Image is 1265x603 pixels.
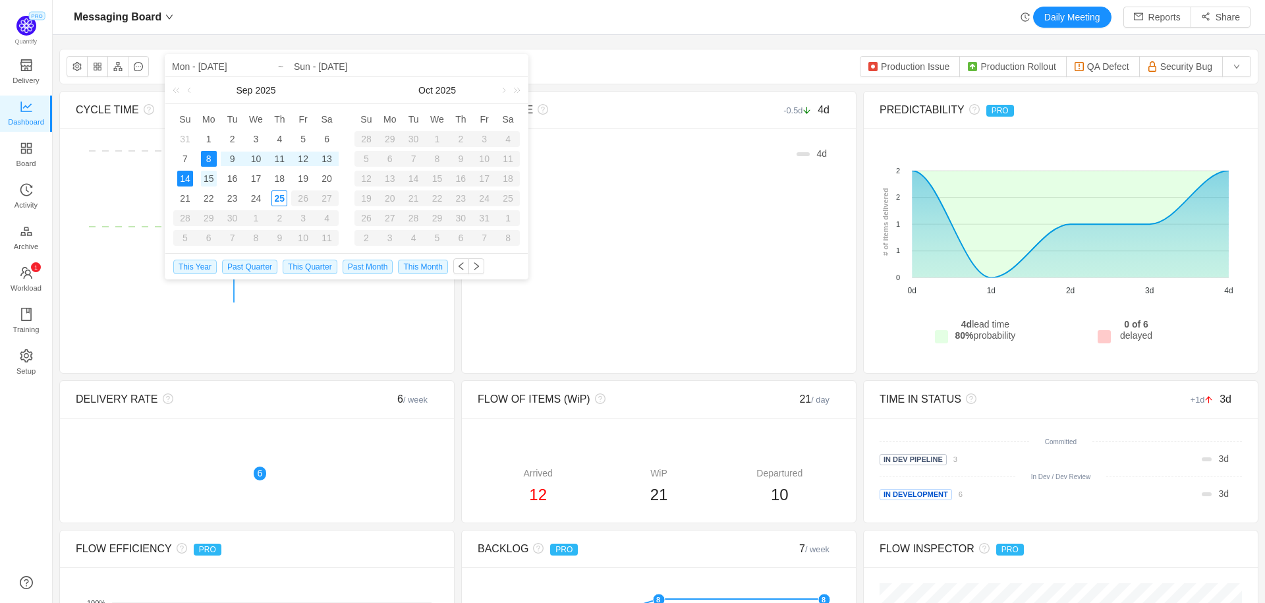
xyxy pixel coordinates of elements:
td: October 23, 2025 [449,188,472,208]
i: icon: appstore [20,142,33,155]
th: Thu [267,109,291,129]
span: probability [955,330,1015,341]
a: Next year (Control + right) [506,77,523,103]
i: icon: team [20,266,33,279]
th: Sun [173,109,197,129]
div: 15 [426,171,449,187]
div: 3 [248,131,264,147]
a: Training [20,308,33,335]
td: October 24, 2025 [472,188,496,208]
th: Sun [354,109,378,129]
button: Security Bug [1139,56,1223,77]
span: Past Month [343,260,393,274]
td: October 27, 2025 [378,208,402,228]
td: October 3, 2025 [291,208,315,228]
td: September 7, 2025 [173,149,197,169]
div: 24 [472,190,496,206]
th: Tue [221,109,244,129]
th: Wed [244,109,268,129]
div: 17 [248,171,264,187]
td: October 7, 2025 [402,149,426,169]
td: October 1, 2025 [426,129,449,149]
tspan: 1 [896,247,900,255]
div: 30 [402,131,426,147]
th: Fri [472,109,496,129]
td: October 10, 2025 [472,149,496,169]
div: 8 [201,151,217,167]
span: This Month [398,260,447,274]
div: 7 [177,151,193,167]
div: 9 [449,151,472,167]
span: Archive [14,233,38,260]
div: 25 [496,190,520,206]
td: October 19, 2025 [354,188,378,208]
p: 1 [34,262,37,272]
div: 20 [319,171,335,187]
td: November 1, 2025 [496,208,520,228]
span: Past Quarter [222,260,277,274]
td: September 13, 2025 [315,149,339,169]
td: September 14, 2025 [173,169,197,188]
button: icon: share-altShare [1191,7,1251,28]
div: 10 [472,151,496,167]
a: 2025 [254,77,277,103]
span: Sa [496,113,520,125]
strong: 80% [955,330,973,341]
div: 7 [221,230,244,246]
td: October 20, 2025 [378,188,402,208]
div: 28 [402,210,426,226]
tspan: 1 [896,220,900,228]
img: Quantify [16,16,36,36]
div: 1 [496,210,520,226]
td: October 18, 2025 [496,169,520,188]
button: icon: left [453,258,469,274]
td: September 22, 2025 [197,188,221,208]
td: October 11, 2025 [315,228,339,248]
strong: 4d [961,319,972,330]
span: Th [267,113,291,125]
td: October 3, 2025 [472,129,496,149]
td: October 31, 2025 [472,208,496,228]
td: October 29, 2025 [426,208,449,228]
button: icon: appstore [87,56,108,77]
td: October 10, 2025 [291,228,315,248]
div: 4 [315,210,339,226]
div: 22 [201,190,217,206]
div: 27 [315,190,339,206]
div: 5 [426,230,449,246]
td: September 10, 2025 [244,149,268,169]
span: Su [173,113,197,125]
th: Sat [315,109,339,129]
div: 16 [449,171,472,187]
div: 16 [225,171,240,187]
i: icon: history [1021,13,1030,22]
div: 2 [225,131,240,147]
div: 11 [271,151,287,167]
i: icon: arrow-down [802,106,811,115]
strong: 0 of 6 [1124,319,1148,330]
td: September 1, 2025 [197,129,221,149]
div: 18 [271,171,287,187]
div: 4 [496,131,520,147]
td: October 26, 2025 [354,208,378,228]
td: September 11, 2025 [267,149,291,169]
i: icon: question-circle [965,104,980,115]
sup: 1 [31,262,41,272]
td: October 2, 2025 [449,129,472,149]
td: September 27, 2025 [315,188,339,208]
span: 6 [397,393,428,405]
div: 14 [402,171,426,187]
div: 26 [291,190,315,206]
td: September 9, 2025 [221,149,244,169]
div: 17 [472,171,496,187]
div: PREDICTABILITY [880,102,1152,118]
td: October 22, 2025 [426,188,449,208]
td: September 12, 2025 [291,149,315,169]
td: November 2, 2025 [354,228,378,248]
button: Production Rollout [959,56,1066,77]
div: 11 [496,151,520,167]
i: icon: setting [20,349,33,362]
div: 2 [449,131,472,147]
tspan: 2d [1066,287,1075,296]
div: 24 [248,190,264,206]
